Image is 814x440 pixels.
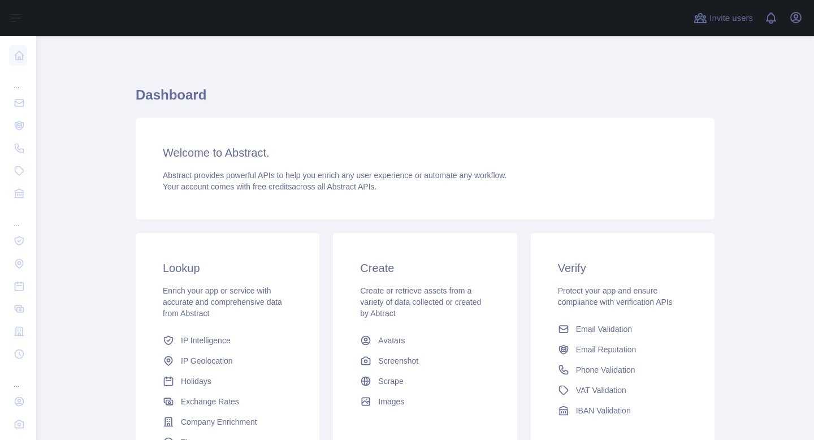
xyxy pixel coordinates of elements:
[181,376,211,387] span: Holidays
[158,391,297,412] a: Exchange Rates
[356,330,494,351] a: Avatars
[181,335,231,346] span: IP Intelligence
[158,351,297,371] a: IP Geolocation
[558,286,673,307] span: Protect your app and ensure compliance with verification APIs
[378,376,403,387] span: Scrape
[553,400,692,421] a: IBAN Validation
[158,412,297,432] a: Company Enrichment
[163,182,376,191] span: Your account comes with across all Abstract APIs.
[360,286,481,318] span: Create or retrieve assets from a variety of data collected or created by Abtract
[163,260,292,276] h3: Lookup
[158,371,297,391] a: Holidays
[136,86,715,113] h1: Dashboard
[163,171,507,180] span: Abstract provides powerful APIs to help you enrich any user experience or automate any workflow.
[158,330,297,351] a: IP Intelligence
[9,68,27,90] div: ...
[576,344,637,355] span: Email Reputation
[181,416,257,428] span: Company Enrichment
[576,385,626,396] span: VAT Validation
[576,323,632,335] span: Email Validation
[356,351,494,371] a: Screenshot
[181,396,239,407] span: Exchange Rates
[356,391,494,412] a: Images
[356,371,494,391] a: Scrape
[378,355,418,366] span: Screenshot
[253,182,292,191] span: free credits
[576,364,635,376] span: Phone Validation
[553,360,692,380] a: Phone Validation
[360,260,490,276] h3: Create
[553,380,692,400] a: VAT Validation
[163,145,687,161] h3: Welcome to Abstract.
[691,9,755,27] button: Invite users
[576,405,631,416] span: IBAN Validation
[378,396,404,407] span: Images
[709,12,753,25] span: Invite users
[181,355,233,366] span: IP Geolocation
[558,260,687,276] h3: Verify
[553,339,692,360] a: Email Reputation
[378,335,405,346] span: Avatars
[9,206,27,228] div: ...
[9,366,27,389] div: ...
[163,286,282,318] span: Enrich your app or service with accurate and comprehensive data from Abstract
[553,319,692,339] a: Email Validation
